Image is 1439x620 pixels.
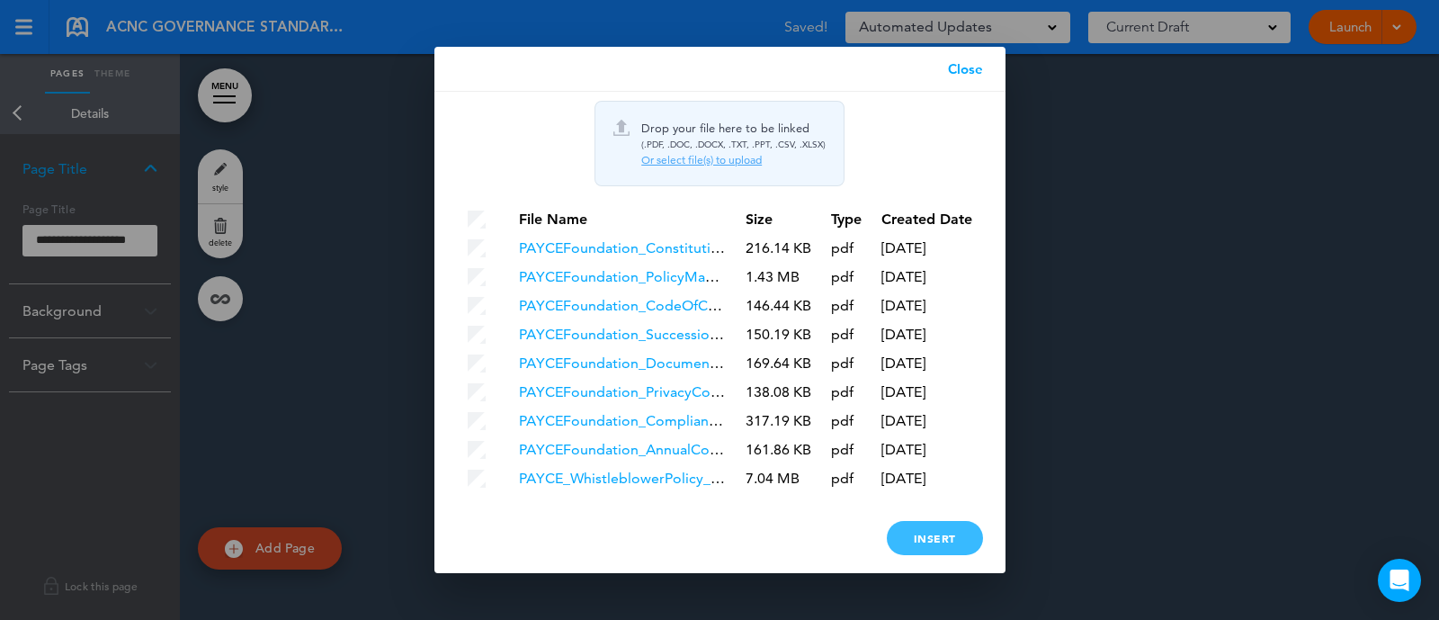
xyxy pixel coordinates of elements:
a: PAYCEFoundation_CodeOfConduct_V2.0.pdf [519,297,817,314]
td: PAYCEFoundation_AnnualComplianceWorkplan_V2.0.pdf [510,436,735,463]
td: 8/25/2025 [872,264,981,291]
td: pdf [822,350,871,377]
td: 138.08 [737,379,820,406]
td: 8/25/2025 [872,436,981,463]
td: 1.43 [737,264,820,291]
a: PAYCEFoundation_Constitution.pdf [519,239,754,256]
td: PAYCE_WhistleblowerPolicy_2023.pdf [510,465,735,492]
td: pdf [822,465,871,492]
td: pdf [822,408,871,435]
td: 317.19 [737,408,820,435]
a: PAYCEFoundation_SuccessionPlanningPolicy_V3.0.pdf [519,326,874,343]
td: 8/25/2025 [872,350,981,377]
td: PAYCEFoundation_SuccessionPlanningPolicy_V3.0.pdf [510,321,735,348]
td: 8/25/2025 [872,379,981,406]
a: PAYCEFoundation_PrivacyConfidentialityPolicy_V2.0.pdf [519,383,889,400]
th: File Name [510,206,735,233]
td: 8/26/2025 [872,465,981,492]
a: PAYCEFoundation_PolicyManual_v2.0.pdf [519,268,792,285]
img: upload [613,120,630,136]
div: Drop your file here to be linked [641,120,826,153]
div: Open Intercom Messenger [1378,559,1421,602]
td: pdf [822,379,871,406]
td: pdf [822,235,871,262]
td: 7.04 [737,465,820,492]
td: pdf [822,264,871,291]
div: (.PDF, .DOC, .DOCX, .TXT, .PPT, .CSV, .XLSX) [641,136,826,153]
td: PAYCEFoundation_CodeOfConduct_V2.0.pdf [510,292,735,319]
td: PAYCEFoundation_Constitution.pdf [510,235,735,262]
th: Created Date [872,206,981,233]
td: PAYCEFoundation_PolicyManual_v2.0.pdf [510,264,735,291]
div: Or select file(s) to upload [641,153,826,167]
td: 8/25/2025 [872,235,981,262]
a: PAYCE_WhistleblowerPolicy_2023.pdf [519,470,769,487]
td: 150.19 [737,321,820,348]
td: pdf [822,321,871,348]
td: 169.64 [737,350,820,377]
a: Close [925,47,1006,92]
th: Size [737,206,820,233]
td: PAYCEFoundation_PrivacyConfidentialityPolicy_V2.0.pdf [510,379,735,406]
div: Insert [887,521,983,555]
td: PAYCEFoundation_ComplianceReportingPolicy_V2.0.pdf [510,408,735,435]
td: pdf [822,436,871,463]
td: pdf [822,292,871,319]
th: Type [822,206,871,233]
td: 8/25/2025 [872,408,981,435]
td: 146.44 [737,292,820,319]
td: 8/25/2025 [872,321,981,348]
a: PAYCEFoundation_ComplianceReportingPolicy_V2.0.pdf [519,412,891,429]
a: PAYCEFoundation_AnnualComplianceWorkplan_V2.0.pdf [519,441,893,458]
td: 8/25/2025 [872,292,981,319]
td: PAYCEFoundation_DocumentManagementPolicy_V2.0.pdf [510,350,735,377]
a: PAYCEFoundation_DocumentManagementPolicy_V2.0.pdf [519,355,903,372]
td: 161.86 [737,436,820,463]
td: 216.14 [737,235,820,262]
